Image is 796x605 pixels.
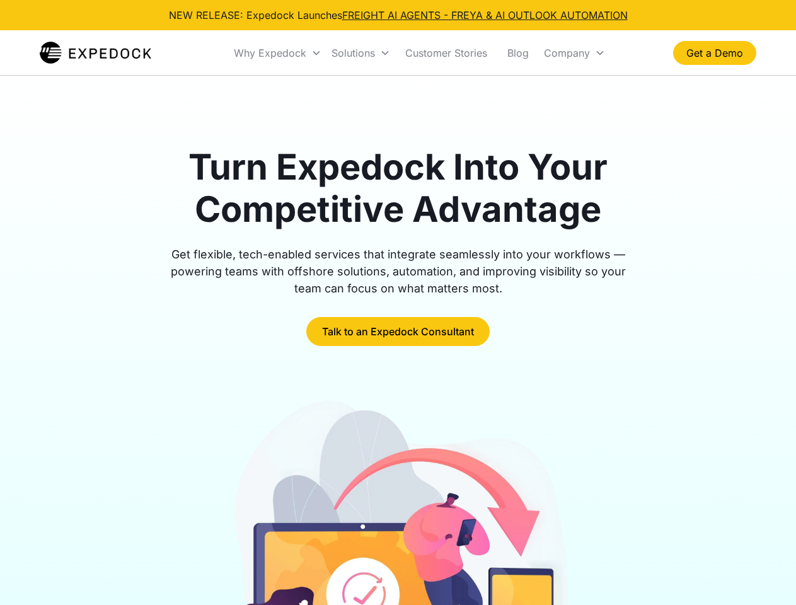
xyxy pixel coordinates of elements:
[169,8,628,23] div: NEW RELEASE: Expedock Launches
[229,32,326,74] div: Why Expedock
[326,32,395,74] div: Solutions
[539,32,610,74] div: Company
[40,40,151,66] img: Expedock Logo
[156,146,640,231] h1: Turn Expedock Into Your Competitive Advantage
[342,9,628,21] a: FREIGHT AI AGENTS - FREYA & AI OUTLOOK AUTOMATION
[234,47,306,59] div: Why Expedock
[673,41,756,65] a: Get a Demo
[40,40,151,66] a: home
[544,47,590,59] div: Company
[733,544,796,605] iframe: Chat Widget
[332,47,375,59] div: Solutions
[306,317,490,346] a: Talk to an Expedock Consultant
[497,32,539,74] a: Blog
[156,246,640,297] div: Get flexible, tech-enabled services that integrate seamlessly into your workflows — powering team...
[395,32,497,74] a: Customer Stories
